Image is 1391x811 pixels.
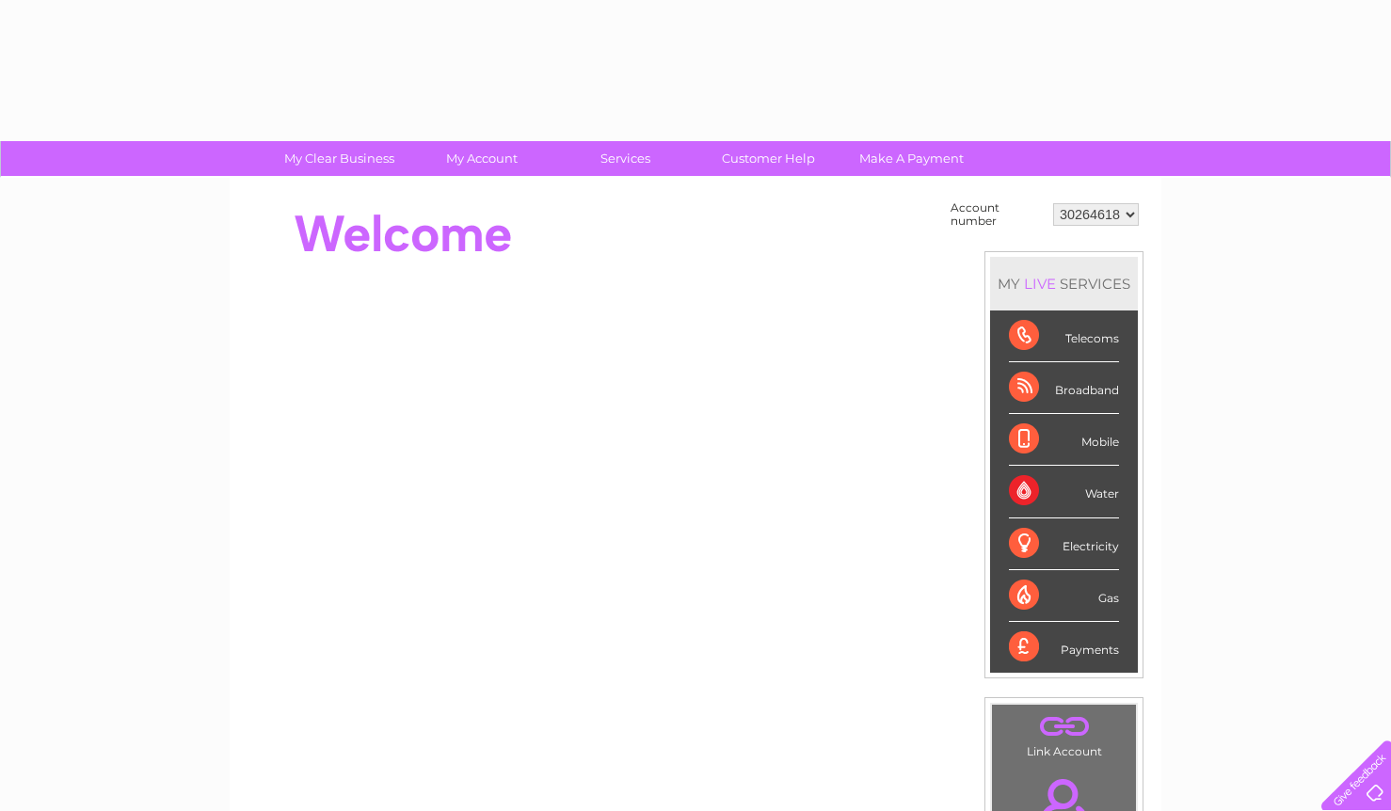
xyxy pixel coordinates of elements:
div: Water [1009,466,1119,517]
a: My Clear Business [262,141,417,176]
a: . [997,709,1131,742]
div: Gas [1009,570,1119,622]
td: Account number [946,197,1048,232]
a: My Account [405,141,560,176]
div: Electricity [1009,518,1119,570]
div: Broadband [1009,362,1119,414]
div: Telecoms [1009,310,1119,362]
a: Customer Help [691,141,846,176]
a: Make A Payment [834,141,989,176]
div: LIVE [1020,275,1060,293]
td: Link Account [991,704,1137,763]
div: Mobile [1009,414,1119,466]
a: Services [548,141,703,176]
div: MY SERVICES [990,257,1138,310]
div: Payments [1009,622,1119,673]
